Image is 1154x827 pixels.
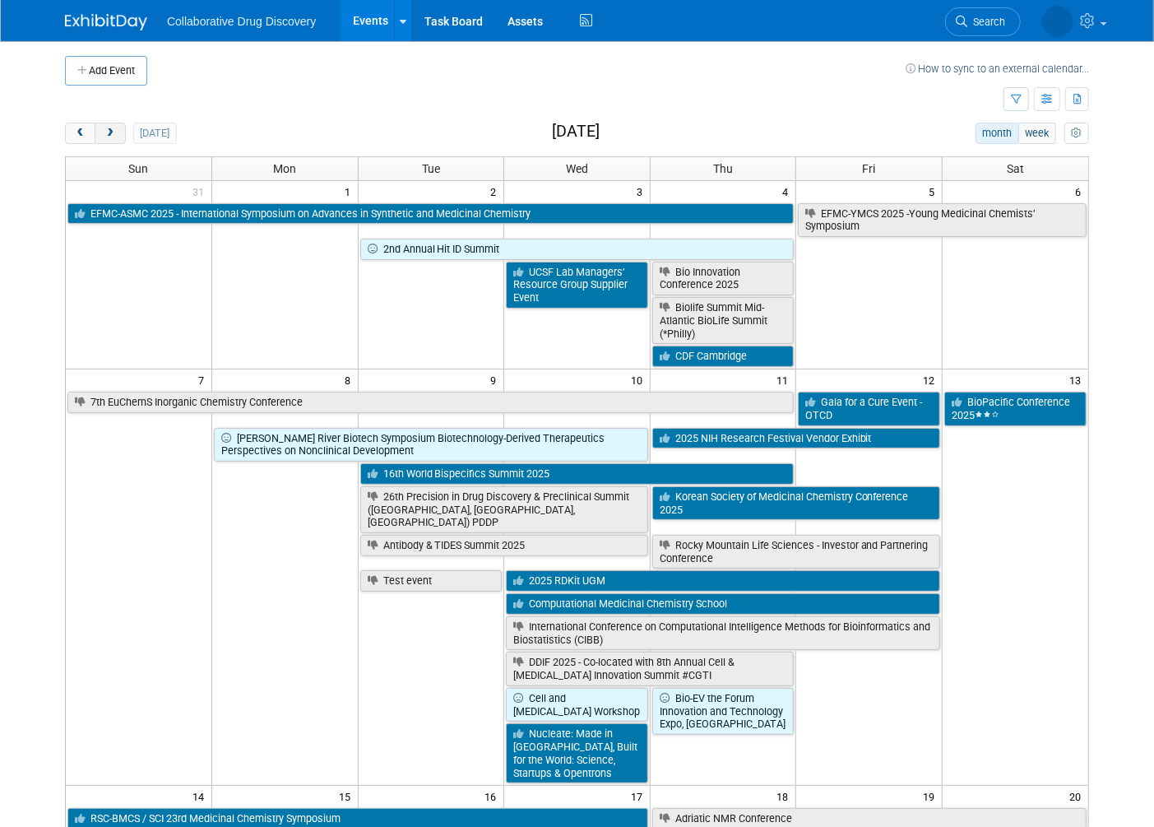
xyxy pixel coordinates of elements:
[506,688,648,722] a: Cell and [MEDICAL_DATA] Workshop
[1071,128,1082,139] i: Personalize Calendar
[566,162,588,175] span: Wed
[798,203,1087,237] a: EFMC-YMCS 2025 -Young Medicinal Chemists’ Symposium
[906,63,1089,75] a: How to sync to an external calendar...
[921,369,942,390] span: 12
[652,297,795,344] a: Biolife Summit Mid-Atlantic BioLife Summit (*Philly)
[360,535,648,556] a: Antibody & TIDES Summit 2025
[167,15,316,28] span: Collaborative Drug Discovery
[489,181,503,202] span: 2
[1068,786,1088,806] span: 20
[197,369,211,390] span: 7
[945,7,1021,36] a: Search
[1073,181,1088,202] span: 6
[95,123,125,144] button: next
[65,14,147,30] img: ExhibitDay
[1042,6,1073,37] img: Ralf Felsner
[343,369,358,390] span: 8
[360,570,503,592] a: Test event
[489,369,503,390] span: 9
[552,123,600,141] h2: [DATE]
[1007,162,1024,175] span: Sat
[976,123,1019,144] button: month
[191,786,211,806] span: 14
[1064,123,1089,144] button: myCustomButton
[652,262,795,295] a: Bio Innovation Conference 2025
[863,162,876,175] span: Fri
[67,203,794,225] a: EFMC-ASMC 2025 - International Symposium on Advances in Synthetic and Medicinal Chemistry
[506,593,940,615] a: Computational Medicinal Chemistry School
[635,181,650,202] span: 3
[629,369,650,390] span: 10
[422,162,440,175] span: Tue
[652,535,940,569] a: Rocky Mountain Life Sciences - Investor and Partnering Conference
[927,181,942,202] span: 5
[921,786,942,806] span: 19
[506,652,794,685] a: DDIF 2025 - Co-located with 8th Annual Cell & [MEDICAL_DATA] Innovation Summit #CGTI
[506,570,940,592] a: 2025 RDKit UGM
[652,346,795,367] a: CDF Cambridge
[713,162,733,175] span: Thu
[652,688,795,735] a: Bio-EV the Forum Innovation and Technology Expo, [GEOGRAPHIC_DATA]
[483,786,503,806] span: 16
[775,369,795,390] span: 11
[1068,369,1088,390] span: 13
[629,786,650,806] span: 17
[191,181,211,202] span: 31
[652,486,940,520] a: Korean Society of Medicinal Chemistry Conference 2025
[798,392,940,425] a: Gala for a Cure Event - OTCD
[360,239,795,260] a: 2nd Annual Hit ID Summit
[1018,123,1056,144] button: week
[506,262,648,309] a: UCSF Lab Managers’ Resource Group Supplier Event
[652,428,940,449] a: 2025 NIH Research Festival Vendor Exhibit
[360,463,795,485] a: 16th World Bispecifics Summit 2025
[781,181,795,202] span: 4
[967,16,1005,28] span: Search
[337,786,358,806] span: 15
[944,392,1087,425] a: BioPacific Conference 2025
[67,392,794,413] a: 7th EuChemS Inorganic Chemistry Conference
[273,162,296,175] span: Mon
[506,616,940,650] a: International Conference on Computational Intelligence Methods for Bioinformatics and Biostatisti...
[343,181,358,202] span: 1
[775,786,795,806] span: 18
[65,123,95,144] button: prev
[360,486,648,533] a: 26th Precision in Drug Discovery & Preclinical Summit ([GEOGRAPHIC_DATA], [GEOGRAPHIC_DATA], [GEO...
[214,428,648,462] a: [PERSON_NAME] River Biotech Symposium Biotechnology-Derived Therapeutics Perspectives on Nonclini...
[65,56,147,86] button: Add Event
[506,723,648,783] a: Nucleate: Made in [GEOGRAPHIC_DATA], Built for the World: Science, Startups & Opentrons
[133,123,177,144] button: [DATE]
[129,162,149,175] span: Sun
